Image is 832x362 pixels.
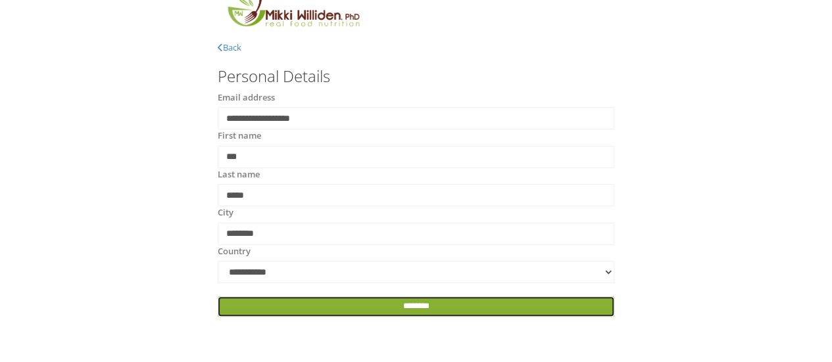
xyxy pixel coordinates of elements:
label: Last name [218,168,260,181]
label: Country [218,245,251,258]
label: Email address [218,91,275,104]
label: First name [218,129,261,143]
label: City [218,206,233,219]
a: Back [218,41,241,53]
h3: Personal Details [218,68,614,85]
